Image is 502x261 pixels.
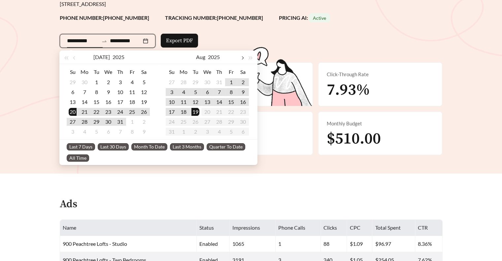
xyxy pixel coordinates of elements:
[227,88,235,96] div: 8
[326,80,370,100] span: 7.93%
[140,78,148,86] div: 5
[81,108,88,116] div: 21
[79,127,90,137] td: 2025-08-04
[199,241,218,247] span: enabled
[230,220,276,236] th: Impressions
[191,88,199,96] div: 5
[326,71,434,78] div: Click-Through Rate
[347,236,372,252] td: $1.09
[326,120,434,127] div: Monthly Budget
[92,128,100,136] div: 5
[203,78,211,86] div: 30
[79,107,90,117] td: 2025-07-21
[418,224,428,231] span: CTR
[126,107,138,117] td: 2025-07-25
[126,87,138,97] td: 2025-07-11
[138,107,150,117] td: 2025-07-26
[237,67,249,77] th: Sa
[239,98,247,106] div: 16
[92,78,100,86] div: 1
[114,97,126,107] td: 2025-07-17
[116,88,124,96] div: 10
[138,77,150,87] td: 2025-07-05
[102,117,114,127] td: 2025-07-30
[213,87,225,97] td: 2025-08-07
[321,236,347,252] td: 88
[92,108,100,116] div: 22
[213,77,225,87] td: 2025-07-31
[67,97,79,107] td: 2025-07-13
[237,77,249,87] td: 2025-08-02
[140,108,148,116] div: 26
[69,108,77,116] div: 20
[372,236,415,252] td: $96.97
[326,129,381,149] span: $510.00
[180,108,187,116] div: 18
[140,98,148,106] div: 19
[67,117,79,127] td: 2025-07-27
[116,98,124,106] div: 17
[230,236,276,252] td: 1065
[166,37,193,45] span: Export PDF
[189,107,201,117] td: 2025-08-19
[128,108,136,116] div: 25
[104,128,112,136] div: 6
[114,87,126,97] td: 2025-07-10
[166,107,178,117] td: 2025-08-17
[116,128,124,136] div: 7
[128,98,136,106] div: 18
[116,118,124,126] div: 31
[90,97,102,107] td: 2025-07-15
[140,88,148,96] div: 12
[67,77,79,87] td: 2025-06-29
[189,67,201,77] th: Tu
[227,98,235,106] div: 15
[114,127,126,137] td: 2025-08-07
[69,88,77,96] div: 6
[126,67,138,77] th: Fr
[104,88,112,96] div: 9
[60,220,197,236] th: Name
[63,241,127,247] span: 900 Peachtree Lofts - Studio
[79,87,90,97] td: 2025-07-07
[191,78,199,86] div: 29
[166,87,178,97] td: 2025-08-03
[90,127,102,137] td: 2025-08-05
[191,108,199,116] div: 19
[81,128,88,136] div: 4
[138,127,150,137] td: 2025-08-09
[203,98,211,106] div: 13
[239,78,247,86] div: 2
[79,97,90,107] td: 2025-07-14
[114,77,126,87] td: 2025-07-03
[178,67,189,77] th: Mo
[168,88,176,96] div: 3
[178,107,189,117] td: 2025-08-18
[170,143,204,150] span: Last 3 Months
[92,88,100,96] div: 8
[69,98,77,106] div: 13
[92,118,100,126] div: 29
[189,77,201,87] td: 2025-07-29
[90,87,102,97] td: 2025-07-08
[81,98,88,106] div: 14
[140,128,148,136] div: 9
[67,67,79,77] th: Su
[67,154,89,162] span: All Time
[313,15,326,21] span: Active
[69,128,77,136] div: 3
[215,98,223,106] div: 14
[128,88,136,96] div: 11
[128,128,136,136] div: 8
[90,107,102,117] td: 2025-07-22
[165,15,263,21] strong: TRACKING NUMBER: [PHONE_NUMBER]
[101,38,107,44] span: swap-right
[69,78,77,86] div: 29
[104,98,112,106] div: 16
[197,220,230,236] th: Status
[201,77,213,87] td: 2025-07-30
[166,77,178,87] td: 2025-07-27
[168,108,176,116] div: 17
[189,97,201,107] td: 2025-08-12
[138,87,150,97] td: 2025-07-12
